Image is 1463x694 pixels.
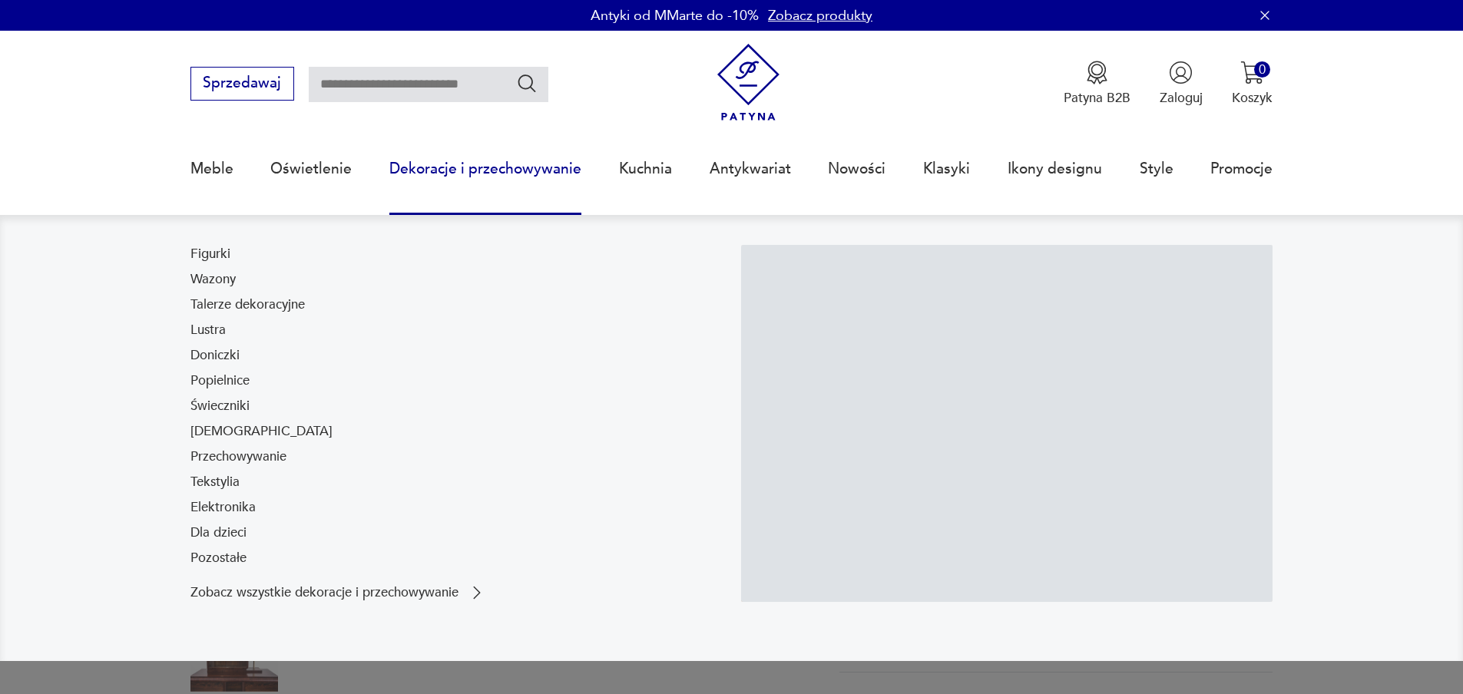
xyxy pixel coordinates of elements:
p: Koszyk [1232,89,1273,107]
a: Ikona medaluPatyna B2B [1064,61,1130,107]
img: Patyna - sklep z meblami i dekoracjami vintage [710,44,787,121]
button: Szukaj [516,72,538,94]
div: 0 [1254,61,1270,78]
a: Kuchnia [619,134,672,204]
a: Style [1140,134,1173,204]
a: Dla dzieci [190,524,247,542]
a: Antykwariat [710,134,791,204]
a: Elektronika [190,498,256,517]
a: Przechowywanie [190,448,286,466]
a: Tekstylia [190,473,240,491]
button: 0Koszyk [1232,61,1273,107]
a: Sprzedawaj [190,78,294,91]
a: Meble [190,134,233,204]
a: Promocje [1210,134,1273,204]
p: Zaloguj [1160,89,1203,107]
a: Zobacz produkty [768,6,872,25]
a: [DEMOGRAPHIC_DATA] [190,422,333,441]
a: Lustra [190,321,226,339]
a: Oświetlenie [270,134,352,204]
p: Zobacz wszystkie dekoracje i przechowywanie [190,587,458,599]
a: Klasyki [923,134,970,204]
a: Talerze dekoracyjne [190,296,305,314]
p: Patyna B2B [1064,89,1130,107]
a: Dekoracje i przechowywanie [389,134,581,204]
a: Świeczniki [190,397,250,415]
a: Doniczki [190,346,240,365]
p: Antyki od MMarte do -10% [591,6,759,25]
img: Ikona medalu [1085,61,1109,84]
a: Ikony designu [1008,134,1102,204]
a: Popielnice [190,372,250,390]
a: Zobacz wszystkie dekoracje i przechowywanie [190,583,486,602]
a: Nowości [828,134,885,204]
button: Patyna B2B [1064,61,1130,107]
img: Ikonka użytkownika [1169,61,1193,84]
a: Figurki [190,245,230,263]
button: Zaloguj [1160,61,1203,107]
img: Ikona koszyka [1240,61,1264,84]
a: Wazony [190,270,236,289]
button: Sprzedawaj [190,67,294,101]
a: Pozostałe [190,549,247,567]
